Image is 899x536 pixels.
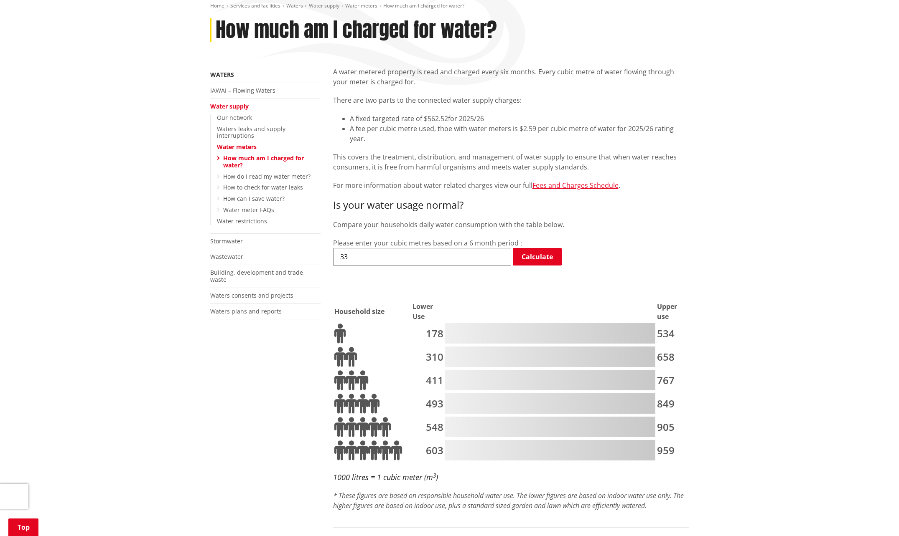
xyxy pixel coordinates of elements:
[210,3,689,10] nav: breadcrumb
[223,206,274,214] a: Water meter FAQs
[223,195,285,202] a: How can I save water?
[345,2,377,9] a: Water meters
[210,237,243,245] a: Stormwater
[217,114,252,121] a: Our network
[333,472,438,482] em: 1000 litres = 1 cubic meter (m )
[412,416,444,439] td: 548
[217,143,257,151] a: Water meters
[210,291,293,299] a: Waters consents and projects
[412,323,444,345] td: 178
[657,301,688,322] th: Upper use
[333,152,689,172] p: This covers the treatment, distribution, and management of water supply to ensure that when water...
[286,2,303,9] a: Waters
[861,501,891,531] iframe: Messenger Launcher
[383,2,464,9] span: How much am I charged for water?
[333,491,684,510] em: * These figures are based on responsible household water use. The lower figures are based on indo...
[333,67,689,87] p: A water metered property is read and charged every six months. Every cubic metre of water flowing...
[333,95,689,105] p: There are two parts to the connected water supply charges:
[216,18,497,42] h1: How much am I charged for water?
[334,301,411,322] th: Household size
[333,199,689,211] h3: Is your water usage normal?
[412,369,444,392] td: 411
[412,346,444,369] td: 310
[210,86,275,94] a: IAWAI – Flowing Waters
[433,472,436,479] sup: 3
[217,125,285,140] a: Waters leaks and supply interruptions
[210,71,234,78] a: Waters
[217,217,267,225] a: Water restrictions
[657,346,688,369] td: 658
[230,2,280,9] a: Services and facilities
[309,2,339,9] a: Water supply
[657,323,688,345] td: 534
[333,238,522,248] label: Please enter your cubic metres based on a 6 month period :
[210,307,282,315] a: Waters plans and reports
[210,2,224,9] a: Home
[412,440,444,462] td: 603
[223,154,304,169] a: How much am I charged for water?
[333,180,689,191] p: For more information about water related charges view our full .
[210,268,303,283] a: Building, development and trade waste
[412,393,444,415] td: 493
[657,416,688,439] td: 905
[333,220,689,230] p: Compare your households daily water consumption with the table below.
[210,102,249,110] a: Water supply
[657,393,688,415] td: 849
[412,301,444,322] th: Lower Use
[223,172,311,180] a: How do I read my water meter?
[223,183,303,191] a: How to check for water leaks
[350,124,689,144] li: A fee per cubic metre used, thoe with water meters is $2.59 per cubic metre of water for 2025/26 ...
[8,518,38,536] a: Top
[657,440,688,462] td: 959
[657,369,688,392] td: 767
[210,253,243,260] a: Wastewater
[448,114,484,123] span: for 2025/26
[350,114,448,123] span: A fixed targeted rate of $562.52
[513,248,562,265] a: Calculate
[532,181,619,190] a: Fees and Charges Schedule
